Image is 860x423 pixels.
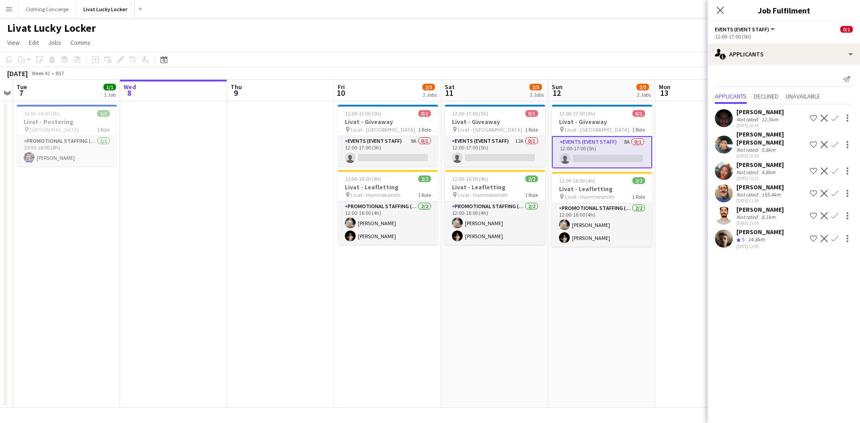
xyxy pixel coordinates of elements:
[338,118,438,126] h3: Livat - Giveaway
[632,193,645,200] span: 1 Role
[552,105,652,168] div: 12:00-17:00 (5h)0/1Livat - Giveaway Livat - [GEOGRAPHIC_DATA]1 RoleEvents (Event Staff)8A0/112:00...
[445,183,545,191] h3: Livat - Leafletting
[736,244,784,249] div: [DATE] 13:40
[336,88,345,98] span: 10
[418,126,431,133] span: 1 Role
[659,83,671,91] span: Mon
[231,83,242,91] span: Thu
[445,105,545,167] app-job-card: 12:00-17:00 (5h)0/1Livat - Giveaway Livat - [GEOGRAPHIC_DATA]1 RoleEvents (Event Staff)12A0/112:0...
[97,126,110,133] span: 1 Role
[760,169,777,175] div: 4.8km
[458,192,507,198] span: Livat - Hammersmith
[29,38,39,47] span: Edit
[124,83,136,91] span: Wed
[17,136,117,167] app-card-role: Promotional Staffing (Brand Ambassadors)1/110:00-18:00 (8h)[PERSON_NAME]
[351,126,415,133] span: Livat - [GEOGRAPHIC_DATA]
[552,118,652,126] h3: Livat - Giveaway
[445,170,545,245] div: 12:00-16:00 (4h)2/2Livat - Leafletting Livat - Hammersmith1 RolePromotional Staffing (Brand Ambas...
[18,0,76,18] button: Clothing Concierge
[736,161,784,169] div: [PERSON_NAME]
[736,191,760,198] div: Not rated
[552,203,652,247] app-card-role: Promotional Staffing (Brand Ambassadors)2/212:00-16:00 (4h)[PERSON_NAME][PERSON_NAME]
[715,26,769,33] span: Events (Event Staff)
[452,110,488,117] span: 12:00-17:00 (5h)
[715,26,776,33] button: Events (Event Staff)
[445,83,455,91] span: Sat
[736,214,760,220] div: Not rated
[97,110,110,117] span: 1/1
[708,4,860,16] h3: Job Fulfilment
[754,93,778,99] span: Declined
[636,84,649,90] span: 2/3
[736,130,806,146] div: [PERSON_NAME] [PERSON_NAME]
[552,83,563,91] span: Sun
[760,116,780,123] div: 12.5km
[736,198,784,204] div: [DATE] 11:54
[418,110,431,117] span: 0/1
[552,136,652,168] app-card-role: Events (Event Staff)8A0/112:00-17:00 (5h)
[715,93,747,99] span: Applicants
[632,177,645,184] span: 2/2
[103,84,116,90] span: 1/1
[345,110,381,117] span: 12:00-17:00 (5h)
[76,0,135,18] button: Livat Lucky Locker
[742,236,744,243] span: 5
[25,37,43,48] a: Edit
[229,88,242,98] span: 9
[104,91,116,98] div: 1 Job
[7,21,96,35] h1: Livat Lucky Locker
[760,146,777,153] div: 5.8km
[48,38,61,47] span: Jobs
[530,91,544,98] div: 2 Jobs
[418,175,431,182] span: 2/2
[24,110,60,117] span: 10:00-18:00 (8h)
[559,110,595,117] span: 12:00-17:00 (5h)
[4,37,23,48] a: View
[70,38,90,47] span: Comms
[17,105,117,167] app-job-card: 10:00-18:00 (8h)1/1Livat - Postering [GEOGRAPHIC_DATA]1 RolePromotional Staffing (Brand Ambassado...
[525,175,538,182] span: 2/2
[637,91,651,98] div: 2 Jobs
[452,175,488,182] span: 12:00-16:00 (4h)
[786,93,820,99] span: Unavailable
[552,172,652,247] app-job-card: 12:00-16:00 (4h)2/2Livat - Leafletting Livat - Hammersmith1 RolePromotional Staffing (Brand Ambas...
[736,146,760,153] div: Not rated
[708,43,860,65] div: Applicants
[44,37,65,48] a: Jobs
[525,126,538,133] span: 1 Role
[7,38,20,47] span: View
[122,88,136,98] span: 8
[338,105,438,167] app-job-card: 12:00-17:00 (5h)0/1Livat - Giveaway Livat - [GEOGRAPHIC_DATA]1 RoleEvents (Event Staff)9A0/112:00...
[445,201,545,245] app-card-role: Promotional Staffing (Brand Ambassadors)2/212:00-16:00 (4h)[PERSON_NAME][PERSON_NAME]
[565,193,615,200] span: Livat - Hammersmith
[565,126,629,133] span: Livat - [GEOGRAPHIC_DATA]
[736,205,784,214] div: [PERSON_NAME]
[423,91,437,98] div: 2 Jobs
[56,70,64,77] div: BST
[17,118,117,126] h3: Livat - Postering
[338,83,345,91] span: Fri
[445,136,545,167] app-card-role: Events (Event Staff)12A0/112:00-17:00 (5h)
[550,88,563,98] span: 12
[338,170,438,245] app-job-card: 12:00-16:00 (4h)2/2Livat - Leafletting Livat - Hammersmith1 RolePromotional Staffing (Brand Ambas...
[632,110,645,117] span: 0/1
[552,185,652,193] h3: Livat - Leafletting
[30,70,52,77] span: Week 41
[67,37,94,48] a: Comms
[736,153,806,159] div: [DATE] 10:55
[30,126,79,133] span: [GEOGRAPHIC_DATA]
[15,88,27,98] span: 7
[715,33,853,40] div: 12:00-17:00 (5h)
[559,177,595,184] span: 12:00-16:00 (4h)
[736,220,784,226] div: [DATE] 13:04
[445,118,545,126] h3: Livat - Giveaway
[736,183,784,191] div: [PERSON_NAME]
[525,192,538,198] span: 1 Role
[658,88,671,98] span: 13
[529,84,542,90] span: 2/3
[7,69,28,78] div: [DATE]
